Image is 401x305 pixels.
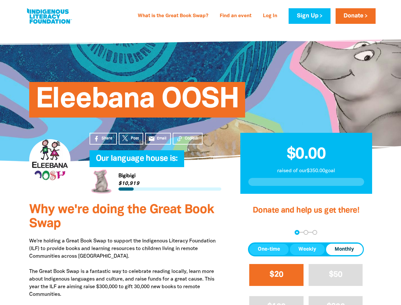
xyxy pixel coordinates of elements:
span: One-time [258,246,280,253]
span: $20 [270,271,283,278]
i: email [148,135,155,142]
button: Navigate to step 3 of 3 to enter your payment details [312,230,317,235]
span: Weekly [298,246,316,253]
span: Eleebana OOSH [36,87,239,118]
span: Monthly [335,246,354,253]
button: $20 [249,264,304,286]
a: Post [119,133,143,145]
h6: My Team [90,161,221,165]
p: raised of our $350.00 goal [248,167,364,175]
a: Find an event [216,11,255,21]
button: Weekly [290,244,325,255]
span: Why we're doing the Great Book Swap [29,204,214,230]
span: Share [102,136,112,141]
span: Post [131,136,139,141]
a: Log In [259,11,281,21]
span: Copied! [185,136,198,141]
a: Share [90,133,117,145]
button: Navigate to step 1 of 3 to enter your donation amount [295,230,299,235]
a: emailEmail [145,133,171,145]
span: $0.00 [287,147,326,162]
span: Email [157,136,166,141]
div: Donation frequency [248,242,364,256]
button: $50 [309,264,363,286]
a: What is the Great Book Swap? [134,11,212,21]
span: $50 [329,271,343,278]
button: Copied! [173,133,203,145]
button: Navigate to step 2 of 3 to enter your details [304,230,308,235]
button: One-time [249,244,289,255]
a: Sign Up [289,8,330,24]
span: Donate and help us get there! [253,207,359,214]
a: Donate [336,8,376,24]
span: Our language house is: [96,155,178,167]
button: Monthly [326,244,363,255]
